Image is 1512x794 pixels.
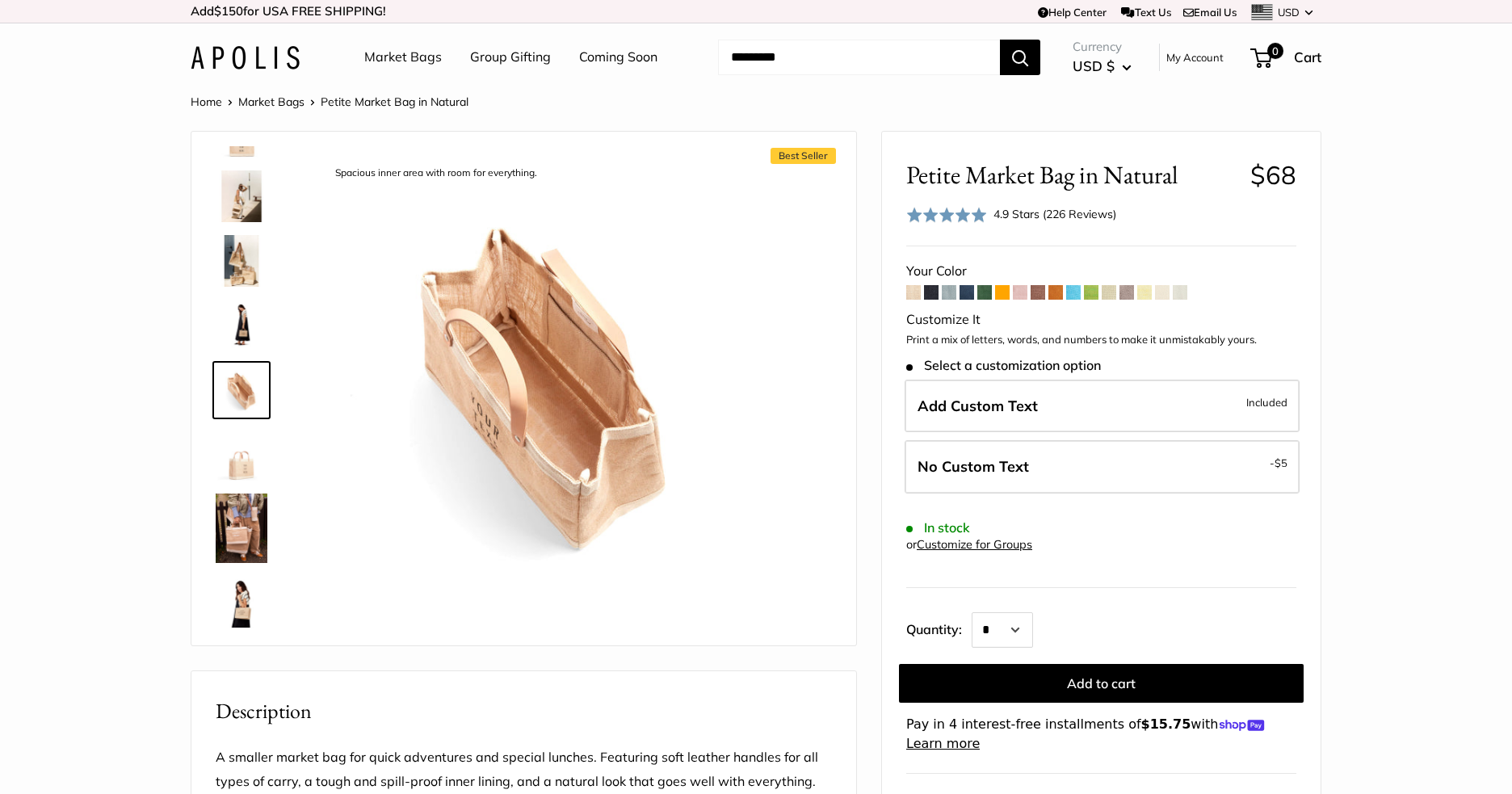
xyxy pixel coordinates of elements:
[1294,48,1321,65] span: Cart
[1183,6,1237,19] a: Email Us
[212,361,271,419] a: description_Spacious inner area with room for everything.
[906,160,1238,190] span: Petite Market Bag in Natural
[191,46,300,69] img: Apolis
[321,156,766,602] img: description_Spacious inner area with room for everything.
[216,300,267,351] img: Petite Market Bag in Natural
[216,695,832,727] h2: Description
[906,332,1296,348] p: Print a mix of letters, words, and numbers to make it unmistakably yours.
[906,203,1116,226] div: 4.9 Stars (226 Reviews)
[718,40,1000,75] input: Search...
[906,520,970,536] span: In stock
[1121,6,1170,19] a: Text Us
[579,45,657,69] a: Coming Soon
[906,607,972,648] label: Quantity:
[1278,6,1300,19] span: USD
[1246,393,1287,412] span: Included
[191,95,222,109] a: Home
[216,494,267,563] img: Petite Market Bag in Natural
[212,296,271,355] a: Petite Market Bag in Natural
[1166,48,1224,67] a: My Account
[906,259,1296,284] div: Your Color
[905,380,1300,433] label: Add Custom Text
[1073,57,1115,74] span: USD $
[1073,53,1132,79] button: USD $
[321,95,468,109] span: Petite Market Bag in Natural
[238,95,304,109] a: Market Bags
[216,364,267,416] img: description_Spacious inner area with room for everything.
[918,457,1029,476] span: No Custom Text
[1275,456,1287,469] span: $5
[216,235,267,287] img: description_The Original Market bag in its 4 native styles
[993,205,1116,223] div: 4.9 Stars (226 Reviews)
[212,167,271,225] a: description_Effortless style that elevates every moment
[771,148,836,164] span: Best Seller
[214,3,243,19] span: $150
[899,664,1304,703] button: Add to cart
[327,162,545,184] div: Spacious inner area with room for everything.
[1250,159,1296,191] span: $68
[918,397,1038,415] span: Add Custom Text
[1267,43,1283,59] span: 0
[905,440,1300,494] label: Leave Blank
[212,232,271,290] a: description_The Original Market bag in its 4 native styles
[1000,40,1040,75] button: Search
[906,358,1101,373] span: Select a customization option
[906,308,1296,332] div: Customize It
[212,490,271,566] a: Petite Market Bag in Natural
[917,537,1032,552] a: Customize for Groups
[191,91,468,112] nav: Breadcrumb
[216,429,267,481] img: Petite Market Bag in Natural
[212,573,271,631] a: Petite Market Bag in Natural
[906,534,1032,556] div: or
[212,426,271,484] a: Petite Market Bag in Natural
[216,576,267,628] img: Petite Market Bag in Natural
[1038,6,1107,19] a: Help Center
[470,45,551,69] a: Group Gifting
[216,170,267,222] img: description_Effortless style that elevates every moment
[1073,36,1132,58] span: Currency
[1270,453,1287,473] span: -
[1252,44,1321,70] a: 0 Cart
[364,45,442,69] a: Market Bags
